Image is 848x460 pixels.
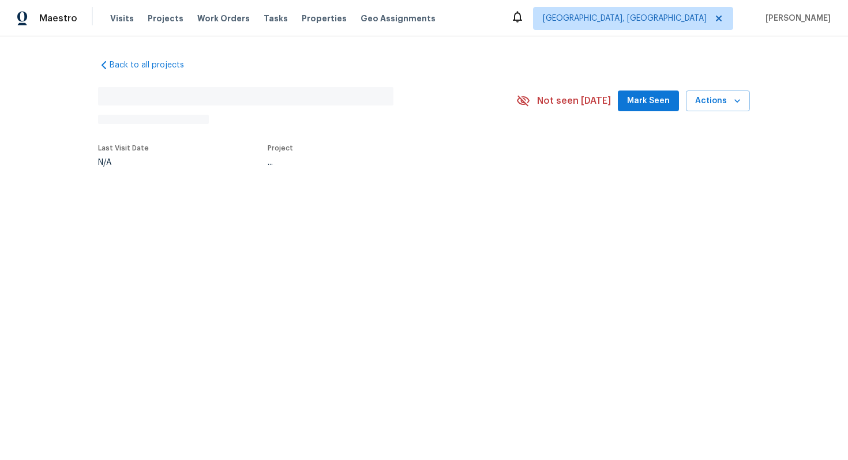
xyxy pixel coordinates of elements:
span: Work Orders [197,13,250,24]
div: N/A [98,159,149,167]
span: [GEOGRAPHIC_DATA], [GEOGRAPHIC_DATA] [543,13,707,24]
span: Actions [695,94,741,108]
span: Project [268,145,293,152]
span: Properties [302,13,347,24]
button: Actions [686,91,750,112]
span: Tasks [264,14,288,22]
a: Back to all projects [98,59,209,71]
span: Maestro [39,13,77,24]
span: Mark Seen [627,94,670,108]
span: [PERSON_NAME] [761,13,831,24]
span: Projects [148,13,183,24]
button: Mark Seen [618,91,679,112]
span: Visits [110,13,134,24]
span: Last Visit Date [98,145,149,152]
div: ... [268,159,489,167]
span: Not seen [DATE] [537,95,611,107]
span: Geo Assignments [361,13,436,24]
